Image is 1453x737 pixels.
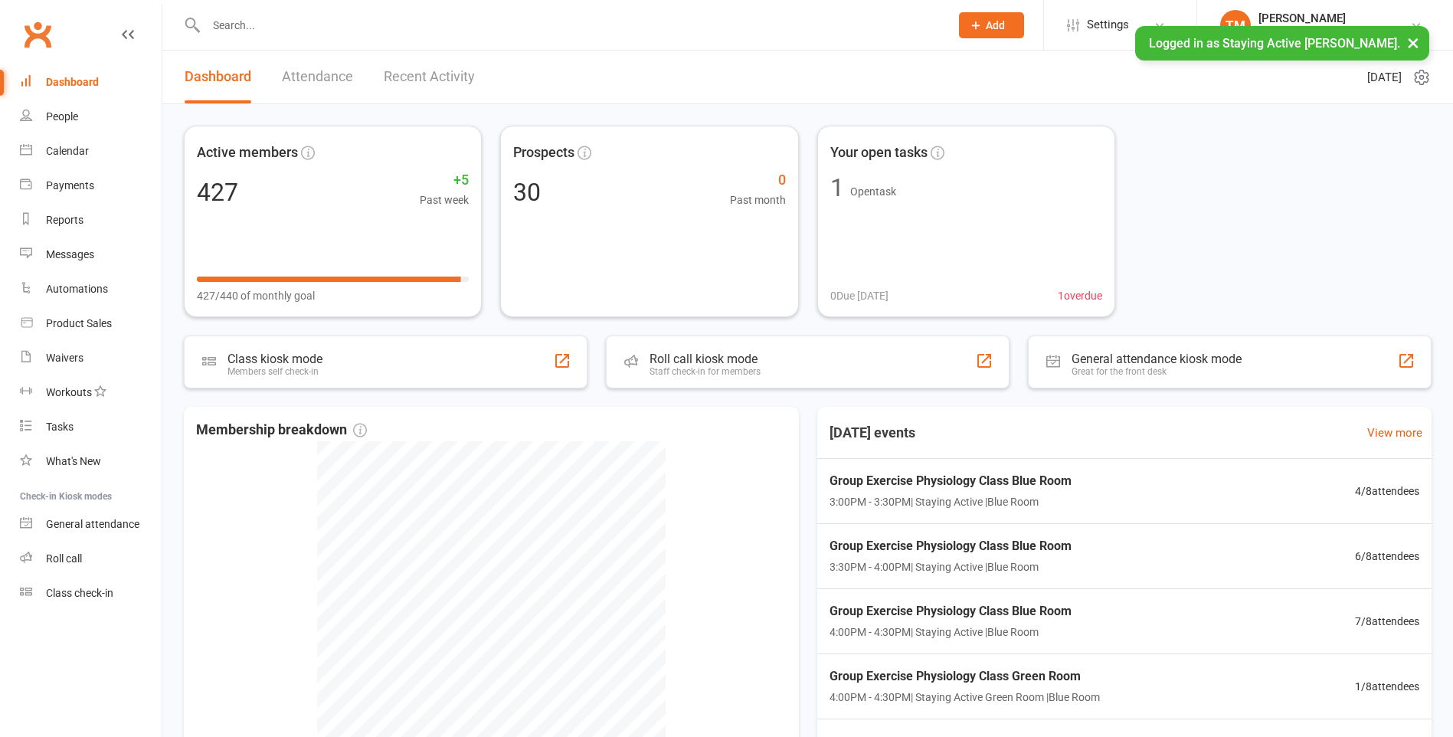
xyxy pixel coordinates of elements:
div: Members self check-in [227,366,322,377]
button: Add [959,12,1024,38]
span: Settings [1087,8,1129,42]
div: Payments [46,179,94,192]
span: Open task [850,185,896,198]
span: [DATE] [1367,68,1402,87]
div: Class kiosk mode [227,352,322,366]
span: Add [986,19,1005,31]
span: 7 / 8 attendees [1355,613,1419,630]
span: 1 overdue [1058,287,1102,304]
div: TM [1220,10,1251,41]
div: Messages [46,248,94,260]
span: Membership breakdown [196,419,367,441]
span: 4:00PM - 4:30PM | Staying Active | Blue Room [830,624,1072,640]
div: Roll call [46,552,82,565]
span: 0 [730,169,786,192]
div: Staying Active [PERSON_NAME] [1258,25,1410,39]
div: Dashboard [46,76,99,88]
div: Class check-in [46,587,113,599]
a: Attendance [282,51,353,103]
div: Product Sales [46,317,112,329]
span: 427/440 of monthly goal [197,287,315,304]
div: General attendance [46,518,139,530]
a: Automations [20,272,162,306]
span: 6 / 8 attendees [1355,548,1419,565]
span: Group Exercise Physiology Class Blue Room [830,471,1072,491]
a: Workouts [20,375,162,410]
span: 4:00PM - 4:30PM | Staying Active Green Room | Blue Room [830,689,1100,706]
a: Reports [20,203,162,237]
div: Roll call kiosk mode [650,352,761,366]
a: Dashboard [185,51,251,103]
span: Group Exercise Physiology Class Green Room [830,667,1100,686]
span: 3:00PM - 3:30PM | Staying Active | Blue Room [830,493,1072,510]
input: Search... [201,15,939,36]
div: What's New [46,455,101,467]
span: Your open tasks [830,142,928,164]
div: People [46,110,78,123]
span: Logged in as Staying Active [PERSON_NAME]. [1149,36,1400,51]
a: Dashboard [20,65,162,100]
span: 1 / 8 attendees [1355,678,1419,695]
span: Group Exercise Physiology Class Blue Room [830,536,1072,556]
div: Automations [46,283,108,295]
span: Prospects [513,142,574,164]
span: Active members [197,142,298,164]
div: Workouts [46,386,92,398]
span: +5 [420,169,469,192]
a: Recent Activity [384,51,475,103]
span: Past month [730,192,786,208]
a: What's New [20,444,162,479]
span: 3:30PM - 4:00PM | Staying Active | Blue Room [830,558,1072,575]
div: 30 [513,180,541,205]
a: General attendance kiosk mode [20,507,162,542]
span: Group Exercise Physiology Class Blue Room [830,601,1072,621]
div: Staff check-in for members [650,366,761,377]
div: 427 [197,180,238,205]
span: 0 Due [DATE] [830,287,888,304]
a: Class kiosk mode [20,576,162,611]
div: Tasks [46,421,74,433]
div: Reports [46,214,83,226]
a: Messages [20,237,162,272]
a: Calendar [20,134,162,169]
button: × [1399,26,1427,59]
div: General attendance kiosk mode [1072,352,1242,366]
div: 1 [830,175,844,200]
span: Past week [420,192,469,208]
span: 4 / 8 attendees [1355,483,1419,500]
a: Waivers [20,341,162,375]
h3: [DATE] events [817,419,928,447]
a: View more [1367,424,1422,442]
a: Roll call [20,542,162,576]
a: People [20,100,162,134]
div: Calendar [46,145,89,157]
div: [PERSON_NAME] [1258,11,1410,25]
a: Product Sales [20,306,162,341]
a: Payments [20,169,162,203]
a: Tasks [20,410,162,444]
a: Clubworx [18,15,57,54]
div: Waivers [46,352,83,364]
div: Great for the front desk [1072,366,1242,377]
